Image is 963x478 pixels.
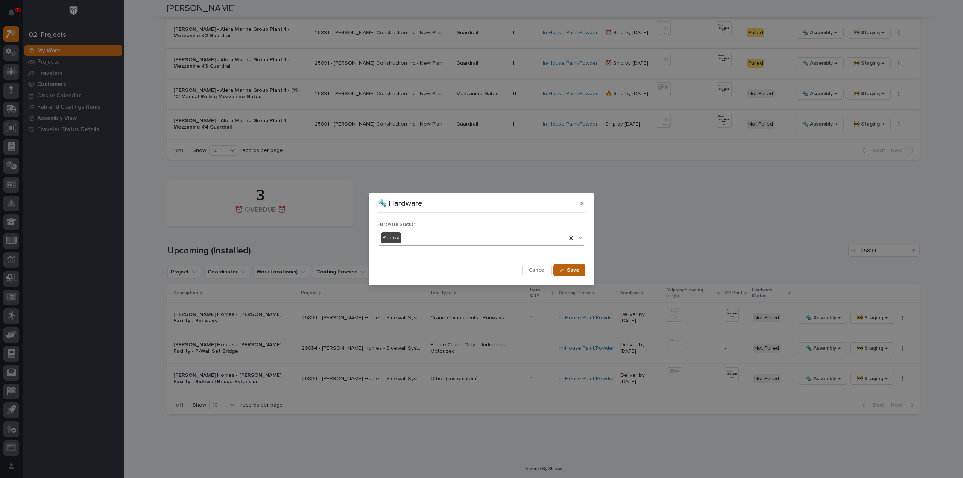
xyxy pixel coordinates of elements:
[529,267,545,273] span: Cancel
[522,264,552,276] button: Cancel
[553,264,585,276] button: Save
[378,222,416,227] span: Hardware Status
[381,232,401,243] div: Printed
[567,267,579,273] span: Save
[378,199,422,208] p: 🔩 Hardware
